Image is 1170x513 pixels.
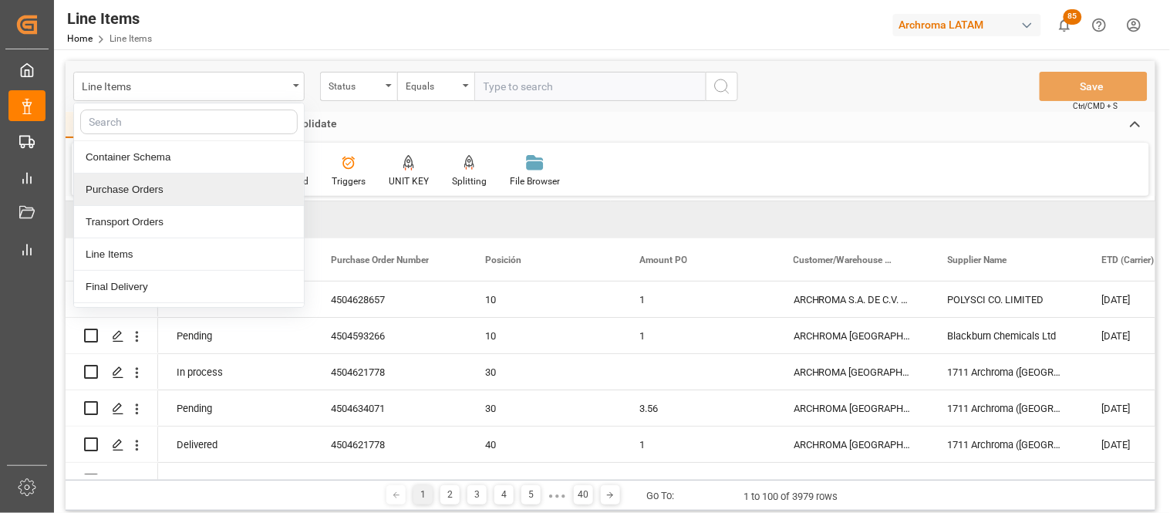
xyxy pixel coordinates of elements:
[74,271,304,303] div: Final Delivery
[521,485,541,505] div: 5
[312,390,467,426] div: 4504634071
[158,354,312,390] div: In process
[66,318,158,354] div: Press SPACE to select this row.
[266,112,349,138] div: Consolidate
[485,427,602,463] div: 40
[893,14,1041,36] div: Archroma LATAM
[948,255,1007,265] span: Supplier Name
[775,282,929,317] div: ARCHROMA S.A. DE C.V. ([PERSON_NAME])
[66,390,158,427] div: Press SPACE to select this row.
[485,319,602,354] div: 10
[485,464,602,499] div: 40
[74,174,304,206] div: Purchase Orders
[485,282,602,318] div: 10
[929,354,1084,390] div: 1711 Archroma ([GEOGRAPHIC_DATA]) GmbH
[1102,255,1155,265] span: ETD (Carrier)
[82,76,288,95] div: Line Items
[73,72,305,101] button: close menu
[389,174,429,188] div: UNIT KEY
[929,318,1084,353] div: Blackburn Chemicals Ltd
[66,282,158,318] div: Press SPACE to select this row.
[74,238,304,271] div: Line Items
[893,10,1047,39] button: Archroma LATAM
[74,141,304,174] div: Container Schema
[647,488,675,504] div: Go To:
[1064,9,1082,25] span: 85
[332,174,366,188] div: Triggers
[66,354,158,390] div: Press SPACE to select this row.
[929,390,1084,426] div: 1711 Archroma ([GEOGRAPHIC_DATA]) GmbH
[775,427,929,462] div: ARCHROMA [GEOGRAPHIC_DATA] S.A.S
[621,318,775,353] div: 1
[639,255,687,265] span: Amount PO
[312,463,467,498] div: 4504634071
[621,390,775,426] div: 3.56
[775,354,929,390] div: ARCHROMA [GEOGRAPHIC_DATA] S.A.S
[74,206,304,238] div: Transport Orders
[621,282,775,317] div: 1
[775,390,929,426] div: ARCHROMA [GEOGRAPHIC_DATA] S.A.S
[440,485,460,505] div: 2
[485,391,602,427] div: 30
[67,7,152,30] div: Line Items
[158,427,312,462] div: Delivered
[929,463,1084,498] div: 1711 Archroma ([GEOGRAPHIC_DATA]) GmbH
[413,485,433,505] div: 1
[312,282,467,317] div: 4504628657
[706,72,738,101] button: search button
[331,255,429,265] span: Purchase Order Number
[320,72,397,101] button: open menu
[548,490,565,501] div: ● ● ●
[510,174,560,188] div: File Browser
[485,255,521,265] span: Posición
[452,174,487,188] div: Splitting
[775,463,929,498] div: ARCHROMA [GEOGRAPHIC_DATA] S.A.S
[467,485,487,505] div: 3
[66,427,158,463] div: Press SPACE to select this row.
[74,303,304,336] div: Additionals
[66,112,118,138] div: Home
[80,110,298,134] input: Search
[775,318,929,353] div: ARCHROMA [GEOGRAPHIC_DATA] S.A. DE C.V
[158,318,312,353] div: Pending
[621,427,775,462] div: 1
[929,282,1084,317] div: POLYSCI CO. LIMITED
[1040,72,1148,101] button: Save
[312,354,467,390] div: 4504621778
[158,390,312,426] div: Pending
[397,72,474,101] button: open menu
[66,463,158,499] div: Press SPACE to select this row.
[621,463,775,498] div: 2.5
[474,72,706,101] input: Type to search
[744,489,838,505] div: 1 to 100 of 3979 rows
[1074,100,1118,112] span: Ctrl/CMD + S
[312,427,467,462] div: 4504621778
[67,33,93,44] a: Home
[1082,8,1117,42] button: Help Center
[312,318,467,353] div: 4504593266
[574,485,593,505] div: 40
[794,255,897,265] span: Customer/Warehouse Name
[406,76,458,93] div: Equals
[485,355,602,390] div: 30
[1047,8,1082,42] button: show 85 new notifications
[158,463,312,498] div: Pending
[329,76,381,93] div: Status
[929,427,1084,462] div: 1711 Archroma ([GEOGRAPHIC_DATA]) GmbH
[494,485,514,505] div: 4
